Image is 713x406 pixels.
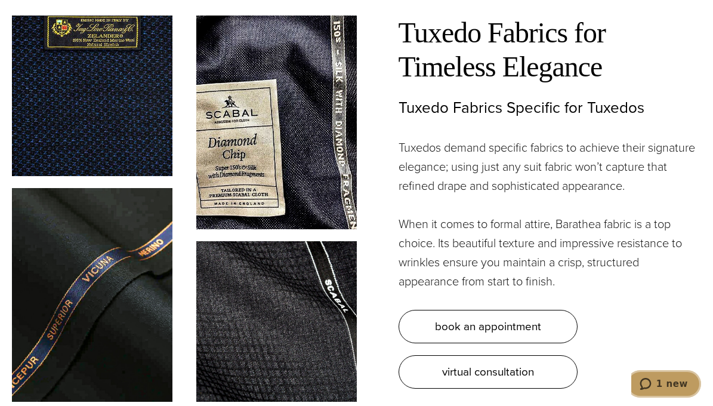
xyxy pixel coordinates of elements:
[435,318,541,335] span: book an appointment
[399,310,578,343] a: book an appointment
[399,138,702,195] p: Tuxedos demand specific fabrics to achieve their signature elegance; using just any suit fabric w...
[631,370,701,400] iframe: Opens a widget where you can chat to one of our agents
[196,241,357,402] img: Scabal deep grey with tight black tick tuxedo fabric swatch.
[12,188,172,402] img: Ermenegildo Zegna black vicuna tuxedo fabric swatch.
[196,16,357,229] img: Scabal diamond chip black tuxedo fabric swatch.
[442,363,534,380] span: virtual consultation
[399,214,702,291] p: When it comes to formal attire, Barathea fabric is a top choice. Its beautiful texture and impres...
[399,355,578,389] a: virtual consultation
[399,16,702,84] h2: Tuxedo Fabrics for Timeless Elegance
[399,99,702,117] h3: Tuxedo Fabrics Specific for Tuxedos
[12,16,172,176] img: Loro Piana blie pindot tuxedo fabric swatch.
